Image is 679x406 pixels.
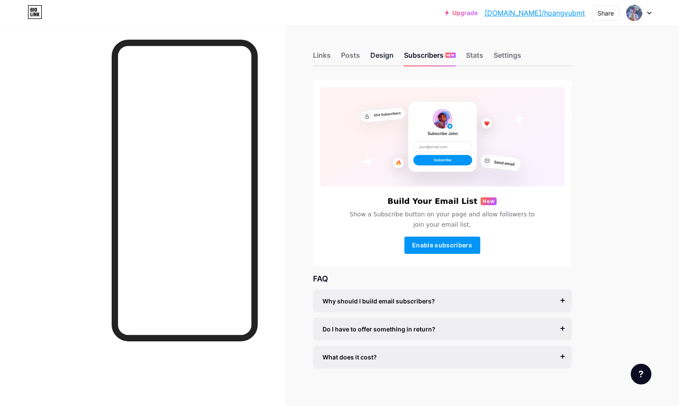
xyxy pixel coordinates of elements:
[313,50,331,66] div: Links
[370,50,394,66] div: Design
[494,50,521,66] div: Settings
[466,50,483,66] div: Stats
[445,9,478,16] a: Upgrade
[322,325,435,334] span: Do I have to offer something in return?
[322,353,377,362] span: What does it cost?
[388,197,478,206] h6: Build Your Email List
[482,197,495,205] span: New
[344,209,540,230] span: Show a Subscribe button on your page and allow followers to join your email list.
[404,50,456,66] div: Subscribers
[412,241,472,249] span: Enable subscribers
[404,237,480,254] button: Enable subscribers
[446,53,454,58] span: NEW
[322,297,435,306] span: Why should I build email subscribers?
[626,5,642,21] img: Giả Hoàng Vũ
[341,50,360,66] div: Posts
[313,273,572,284] div: FAQ
[598,9,614,18] div: Share
[485,8,585,18] a: [DOMAIN_NAME]/hoangvubmt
